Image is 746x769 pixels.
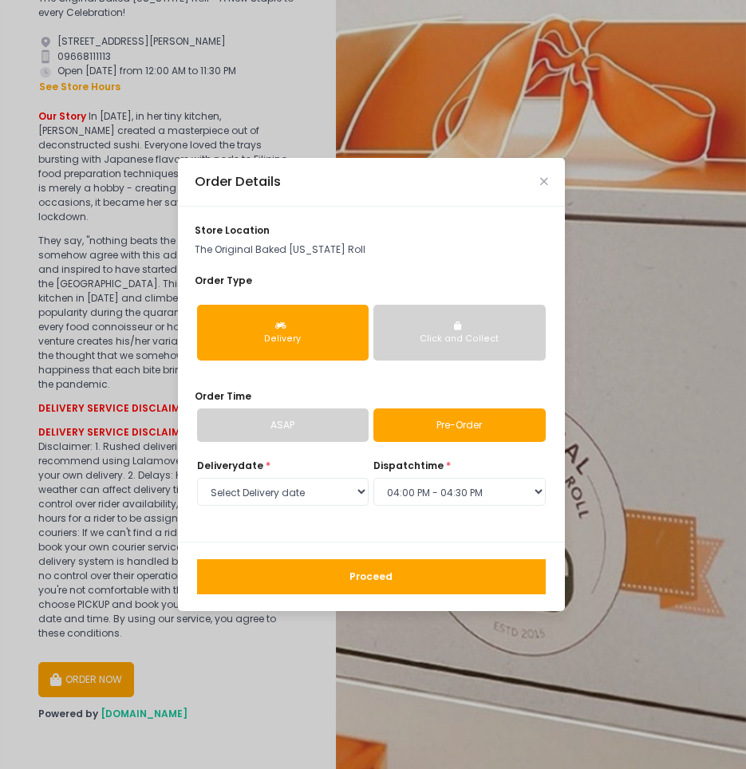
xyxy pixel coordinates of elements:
div: Delivery [207,333,359,345]
p: The Original Baked [US_STATE] Roll [195,243,548,257]
span: Order Type [195,274,252,287]
button: Click and Collect [373,305,546,361]
a: ASAP [197,408,369,442]
button: Proceed [197,559,546,594]
button: Close [540,178,548,186]
span: dispatch time [373,459,444,472]
span: store location [195,223,270,237]
a: Pre-Order [373,408,546,442]
div: Order Details [195,172,281,191]
div: Click and Collect [384,333,535,345]
button: Delivery [197,305,369,361]
span: Delivery date [197,459,263,472]
span: Order Time [195,389,251,403]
